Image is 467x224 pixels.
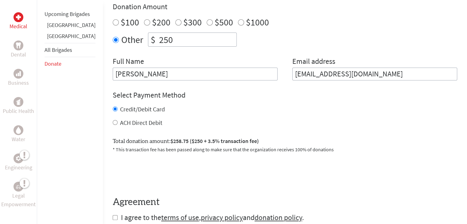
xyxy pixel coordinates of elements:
h4: Agreement [113,197,457,208]
a: DentalDental [11,41,26,59]
div: Public Health [14,97,23,107]
a: Legal EmpowermentLegal Empowerment [1,182,36,209]
p: * This transaction fee has been passed along to make sure that the organization receives 100% of ... [113,146,457,153]
a: [GEOGRAPHIC_DATA] [47,21,95,29]
li: Greece [45,21,95,32]
label: $100 [121,16,139,28]
label: $1000 [246,16,269,28]
input: Your Email [292,68,457,80]
a: privacy policy [201,213,243,222]
a: MedicalMedical [10,12,27,31]
label: Email address [292,56,335,68]
label: ACH Direct Debit [120,119,162,126]
div: Dental [14,41,23,50]
iframe: reCAPTCHA [113,160,206,184]
p: Medical [10,22,27,31]
a: Public HealthPublic Health [3,97,34,115]
input: Enter Amount [158,33,236,46]
li: All Brigades [45,43,95,57]
img: Legal Empowerment [16,185,21,188]
h4: Select Payment Method [113,90,457,100]
a: WaterWater [12,125,25,144]
p: Water [12,135,25,144]
label: Total donation amount: [113,137,259,146]
img: Water [16,126,21,133]
p: Legal Empowerment [1,191,36,209]
a: Donate [45,60,61,67]
span: $258.75 ($250 + 3.5% transaction fee) [170,137,259,145]
div: Business [14,69,23,79]
input: Enter Full Name [113,68,278,80]
label: $300 [183,16,202,28]
img: Public Health [16,99,21,105]
label: $200 [152,16,170,28]
img: Engineering [16,156,21,161]
li: Donate [45,57,95,71]
a: [GEOGRAPHIC_DATA] [47,33,95,40]
div: Legal Empowerment [14,182,23,191]
p: Engineering [5,163,32,172]
p: Public Health [3,107,34,115]
label: $500 [215,16,233,28]
a: Upcoming Brigades [45,10,90,17]
div: Engineering [14,153,23,163]
a: BusinessBusiness [8,69,29,87]
a: donation policy [255,213,302,222]
img: Medical [16,15,21,20]
div: Water [14,125,23,135]
img: Business [16,71,21,76]
li: Honduras [45,32,95,43]
p: Dental [11,50,26,59]
h4: Donation Amount [113,2,457,12]
label: Other [121,33,143,47]
li: Upcoming Brigades [45,7,95,21]
img: Dental [16,42,21,48]
label: Credit/Debit Card [120,105,165,113]
span: I agree to the , and . [121,213,304,222]
a: EngineeringEngineering [5,153,32,172]
div: Medical [14,12,23,22]
div: $ [148,33,158,46]
label: Full Name [113,56,144,68]
a: terms of use [161,213,199,222]
a: All Brigades [45,46,72,53]
p: Business [8,79,29,87]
